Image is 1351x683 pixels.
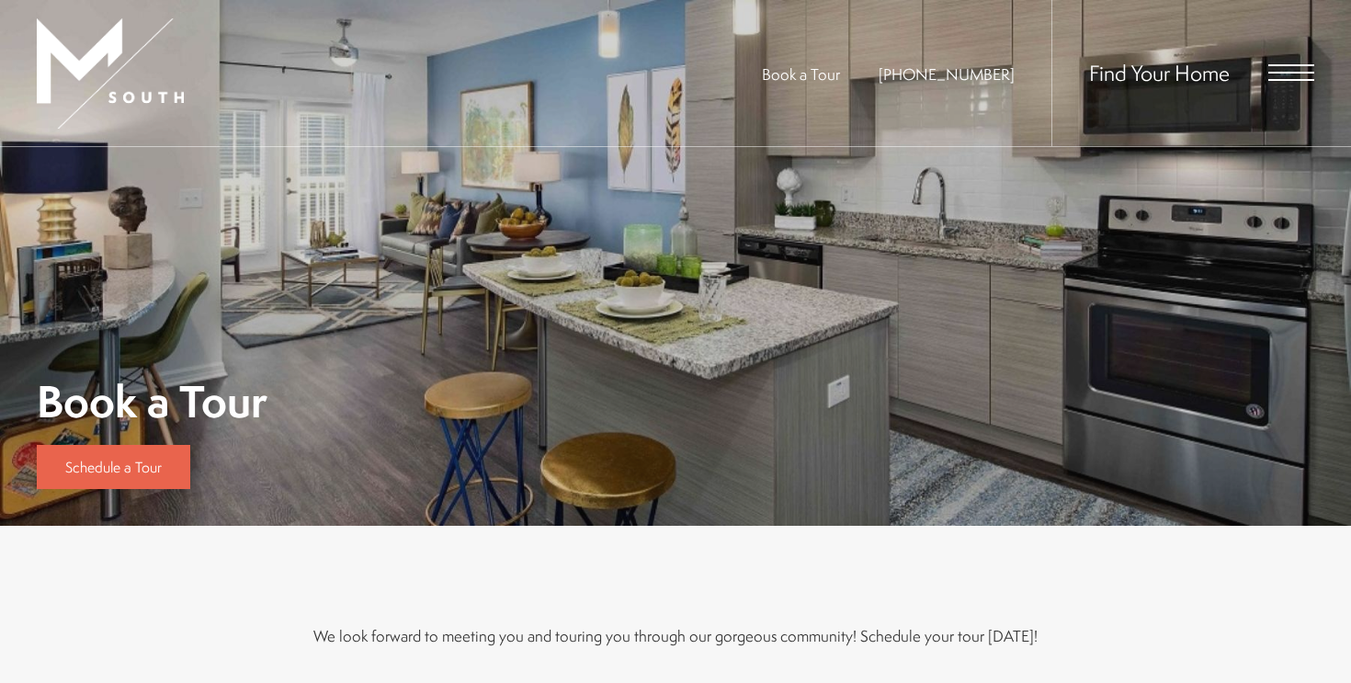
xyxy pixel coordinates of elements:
[879,63,1015,85] a: Call Us at 813-570-8014
[1268,64,1314,81] button: Open Menu
[879,63,1015,85] span: [PHONE_NUMBER]
[1089,58,1230,87] a: Find Your Home
[37,18,184,129] img: MSouth
[170,622,1181,649] p: We look forward to meeting you and touring you through our gorgeous community! Schedule your tour...
[65,457,162,477] span: Schedule a Tour
[37,381,267,422] h1: Book a Tour
[762,63,840,85] a: Book a Tour
[37,445,190,489] a: Schedule a Tour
